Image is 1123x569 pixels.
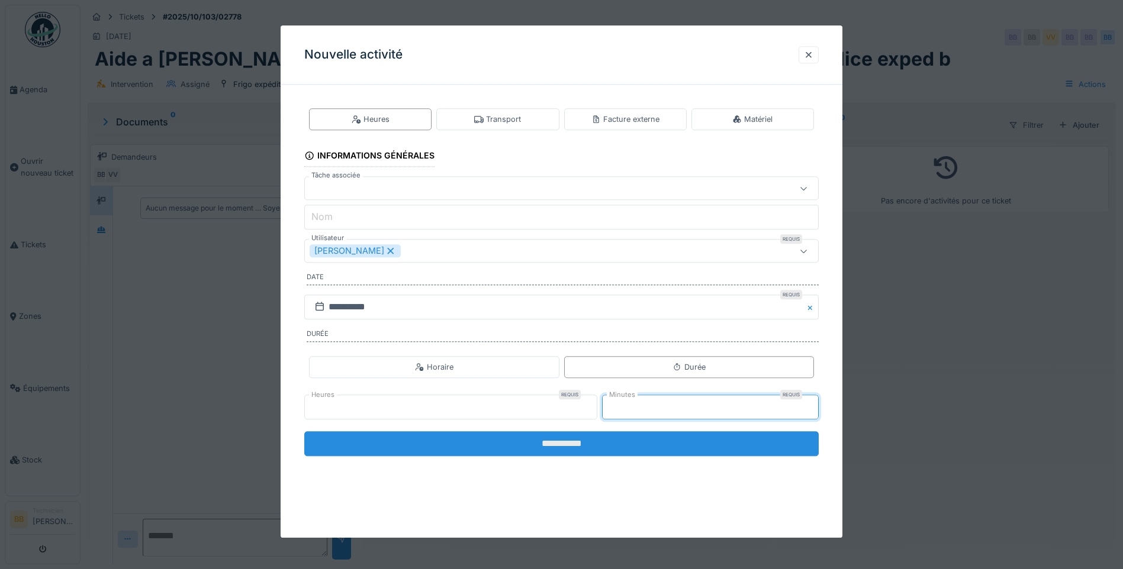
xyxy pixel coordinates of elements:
h3: Nouvelle activité [304,47,403,62]
div: Horaire [415,361,453,373]
div: Durée [672,361,706,373]
div: Requis [559,390,581,399]
div: Requis [780,390,802,399]
div: Requis [780,235,802,244]
button: Close [806,295,819,319]
div: Transport [474,114,521,125]
div: [PERSON_NAME] [310,245,401,258]
div: Matériel [732,114,773,125]
label: Minutes [607,390,638,400]
label: Utilisateur [309,234,346,244]
div: Facture externe [591,114,659,125]
label: Tâche associée [309,171,363,181]
label: Nom [309,210,335,224]
label: Durée [307,329,819,342]
label: Heures [309,390,337,400]
div: Requis [780,290,802,299]
div: Informations générales [304,147,435,167]
label: Date [307,273,819,286]
div: Heures [352,114,390,125]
